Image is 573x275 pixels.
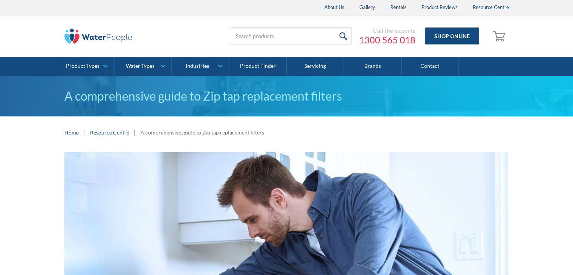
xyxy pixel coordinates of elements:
a: Contact [402,57,459,76]
a: Home [64,128,79,136]
img: The Water People [64,29,132,44]
div: Product Types [66,63,99,69]
a: Servicing [287,57,344,76]
h1: A comprehensive guide to Zip tap replacement filters [64,87,509,105]
div: | [83,128,86,137]
a: Industries [172,57,229,76]
a: Water Types [115,57,171,76]
a: Shop Online [425,27,479,44]
div: Call the experts [359,27,416,34]
div: | [133,128,137,137]
a: 1300 565 018 [359,34,416,46]
a: Brands [344,57,401,76]
a: Open empty cart [491,27,509,45]
a: Product Finder [229,57,287,76]
img: shopping cart [493,30,507,42]
input: Search products [231,27,351,44]
div: Water Types [126,63,154,69]
div: Industries [186,63,209,69]
a: Resource Centre [90,128,129,136]
div: A comprehensive guide to Zip tap replacement filters [141,128,264,136]
a: Product Types [57,57,114,76]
